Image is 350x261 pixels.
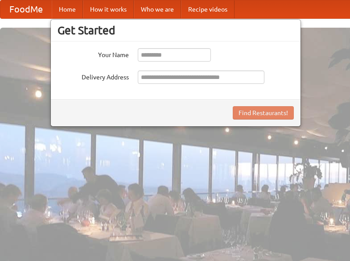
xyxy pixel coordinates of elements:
[233,106,294,120] button: Find Restaurants!
[134,0,181,18] a: Who we are
[58,70,129,82] label: Delivery Address
[58,48,129,59] label: Your Name
[58,24,294,37] h3: Get Started
[52,0,83,18] a: Home
[0,0,52,18] a: FoodMe
[181,0,235,18] a: Recipe videos
[83,0,134,18] a: How it works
